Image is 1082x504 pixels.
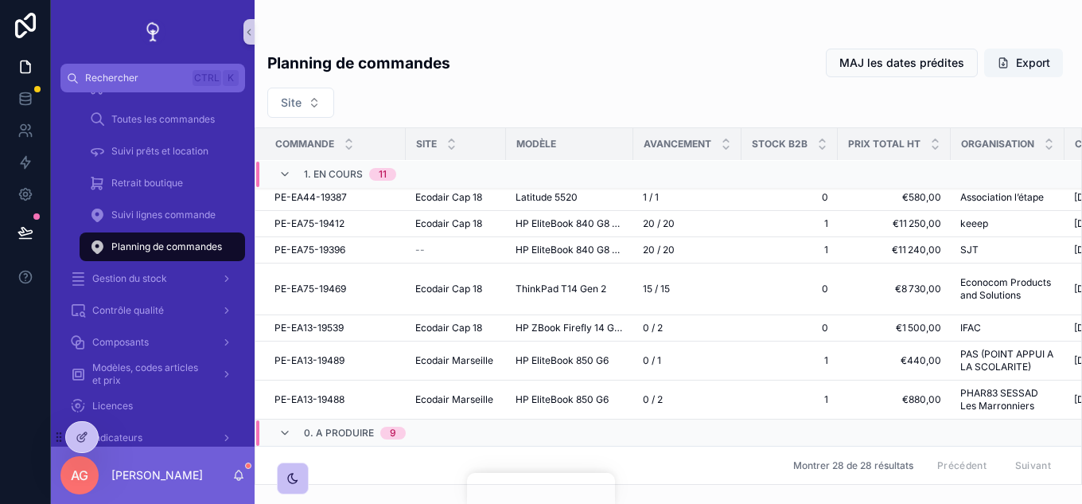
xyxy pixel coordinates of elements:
a: HP EliteBook 850 G6 [516,354,624,367]
a: Suivi prêts et location [80,137,245,166]
span: Composants [92,336,149,349]
span: Licences [92,400,133,412]
span: Site [416,138,437,150]
span: HP EliteBook 840 G8 Notebook PC [516,244,624,256]
a: €8 730,00 [847,283,941,295]
h1: Planning de commandes [267,52,450,74]
span: Suivi prêts et location [111,145,208,158]
span: HP EliteBook 850 G6 [516,354,609,367]
a: €440,00 [847,354,941,367]
span: 20 / 20 [643,217,675,230]
a: 0 [751,322,828,334]
a: Planning de commandes [80,232,245,261]
button: Export [984,49,1063,77]
span: HP EliteBook 850 G6 [516,393,609,406]
span: Ecodair Cap 18 [415,283,482,295]
a: HP ZBook Firefly 14 G8 Mobile Workstation [516,322,624,334]
span: MAJ les dates prédites [839,55,964,71]
span: PE-EA13-19539 [274,322,344,334]
span: 15 / 15 [643,283,670,295]
a: PE-EA75-19396 [274,244,396,256]
span: Modèle [516,138,556,150]
a: PAS (POINT APPUI A LA SCOLARITE) [960,348,1055,373]
span: Retrait boutique [111,177,183,189]
a: -- [415,244,496,256]
a: Retrait boutique [80,169,245,197]
a: Indicateurs [60,424,245,452]
a: Ecodair Marseille [415,393,496,406]
a: 0 [751,191,828,204]
span: IFAC [960,322,981,334]
span: AG [71,466,88,485]
a: 20 / 20 [643,217,732,230]
a: 1 [751,244,828,256]
img: App logo [140,19,165,45]
span: 1. En cours [304,168,363,181]
a: PE-EA75-19412 [274,217,396,230]
a: PE-EA13-19489 [274,354,396,367]
span: Ecodair Cap 18 [415,191,482,204]
span: Commande [275,138,334,150]
p: [PERSON_NAME] [111,467,203,483]
span: Suivi lignes commande [111,209,216,221]
span: 0 / 2 [643,393,663,406]
button: RechercherCtrlK [60,64,245,92]
button: Select Button [267,88,334,118]
a: keeep [960,217,1055,230]
a: €11 250,00 [847,217,941,230]
span: Rechercher [85,72,186,84]
div: 11 [379,168,387,181]
span: Montrer 28 de 28 résultats [793,459,913,472]
span: Indicateurs [92,432,142,444]
a: €580,00 [847,191,941,204]
span: Gestion du stock [92,272,167,285]
a: 1 / 1 [643,191,732,204]
a: Ecodair Cap 18 [415,283,496,295]
div: scrollable content [51,92,255,447]
a: €880,00 [847,393,941,406]
a: ThinkPad T14 Gen 2 [516,283,624,295]
span: PE-EA44-19387 [274,191,347,204]
a: Association l’étape [960,191,1055,204]
span: Prix total HT [848,138,920,150]
a: PE-EA13-19488 [274,393,396,406]
a: Ecodair Marseille [415,354,496,367]
a: PE-EA13-19539 [274,322,396,334]
a: HP EliteBook 840 G8 Notebook PC [516,217,624,230]
span: keeep [960,217,988,230]
span: -- [415,244,425,256]
a: Econocom Products and Solutions [960,276,1055,302]
a: Ecodair Cap 18 [415,191,496,204]
div: 9 [390,427,396,440]
span: PE-EA75-19469 [274,283,346,295]
button: MAJ les dates prédites [826,49,978,77]
a: Toutes les commandes [80,105,245,134]
span: K [224,72,237,84]
a: Latitude 5520 [516,191,624,204]
span: Planning de commandes [111,240,222,253]
span: 1 [751,217,828,230]
a: Suivi lignes commande [80,201,245,229]
a: 1 [751,393,828,406]
a: 0 [751,283,828,295]
span: 1 [751,354,828,367]
span: Stock B2B [752,138,808,150]
span: €11 240,00 [847,244,941,256]
span: Latitude 5520 [516,191,578,204]
span: PE-EA75-19412 [274,217,344,230]
span: Contrôle qualité [92,304,164,317]
a: PHAR83 SESSAD Les Marronniers [960,387,1055,412]
span: Organisation [961,138,1034,150]
span: 0 / 1 [643,354,661,367]
span: 20 / 20 [643,244,675,256]
a: 20 / 20 [643,244,732,256]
